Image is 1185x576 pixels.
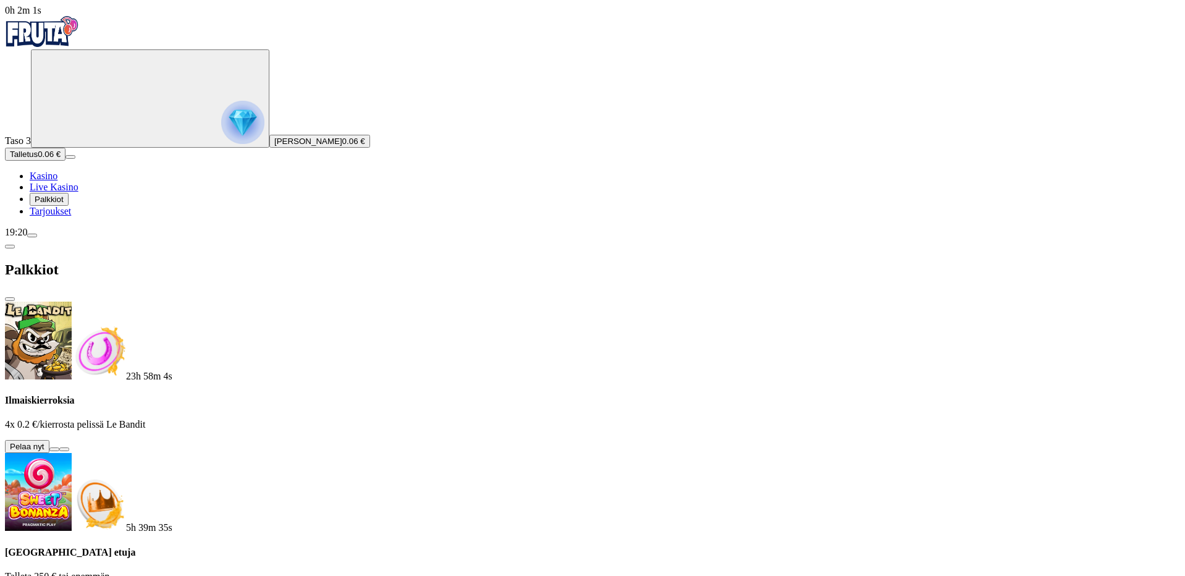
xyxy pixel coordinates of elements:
[5,261,1180,278] h2: Palkkiot
[65,155,75,159] button: menu
[269,135,370,148] button: [PERSON_NAME]0.06 €
[126,522,172,533] span: countdown
[5,171,1180,217] nav: Main menu
[30,193,69,206] button: Palkkiot
[10,150,38,159] span: Talletus
[5,395,1180,406] h4: Ilmaiskierroksia
[5,297,15,301] button: close
[59,447,69,451] button: info
[5,453,72,531] img: Sweet Bonanza
[221,101,264,144] img: reward progress
[30,171,57,181] a: Kasino
[5,302,72,379] img: Le Bandit
[5,440,49,453] button: Pelaa nyt
[5,245,15,248] button: chevron-left icon
[5,148,65,161] button: Talletusplus icon0.06 €
[5,38,79,49] a: Fruta
[5,227,27,237] span: 19:20
[35,195,64,204] span: Palkkiot
[72,476,126,531] img: Deposit bonus icon
[72,325,126,379] img: Freespins bonus icon
[5,547,1180,558] h4: [GEOGRAPHIC_DATA] etuja
[5,419,1180,430] p: 4x 0.2 €/kierrosta pelissä Le Bandit
[38,150,61,159] span: 0.06 €
[5,135,31,146] span: Taso 3
[10,442,44,451] span: Pelaa nyt
[31,49,269,148] button: reward progress
[30,206,71,216] a: Tarjoukset
[274,137,342,146] span: [PERSON_NAME]
[126,371,172,381] span: countdown
[342,137,365,146] span: 0.06 €
[27,234,37,237] button: menu
[5,16,79,47] img: Fruta
[30,182,78,192] a: Live Kasino
[5,16,1180,217] nav: Primary
[5,5,41,15] span: user session time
